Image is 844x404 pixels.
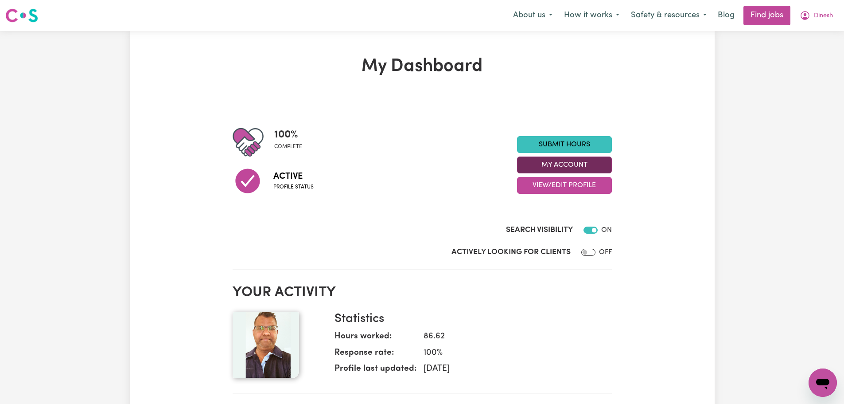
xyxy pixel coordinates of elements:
span: ON [601,227,612,234]
a: Careseekers logo [5,5,38,26]
dt: Response rate: [334,347,416,363]
div: Profile completeness: 100% [274,127,309,158]
a: Blog [712,6,740,25]
dd: 86.62 [416,330,605,343]
h2: Your activity [233,284,612,301]
span: Dinesh [814,11,833,21]
iframe: Button to launch messaging window [809,369,837,397]
span: Active [273,170,314,183]
button: How it works [558,6,625,25]
button: Safety & resources [625,6,712,25]
span: Profile status [273,183,314,191]
h3: Statistics [334,312,605,327]
a: Submit Hours [517,136,612,153]
button: View/Edit Profile [517,177,612,194]
button: My Account [794,6,839,25]
span: complete [274,143,302,151]
label: Actively Looking for Clients [451,247,571,258]
button: My Account [517,157,612,173]
h1: My Dashboard [233,56,612,77]
button: About us [507,6,558,25]
span: 100 % [274,127,302,143]
img: Careseekers logo [5,8,38,24]
img: Your profile picture [233,312,299,378]
dd: 100 % [416,347,605,360]
a: Find jobs [743,6,790,25]
span: OFF [599,249,612,256]
dt: Hours worked: [334,330,416,347]
label: Search Visibility [506,224,573,236]
dt: Profile last updated: [334,363,416,379]
dd: [DATE] [416,363,605,376]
